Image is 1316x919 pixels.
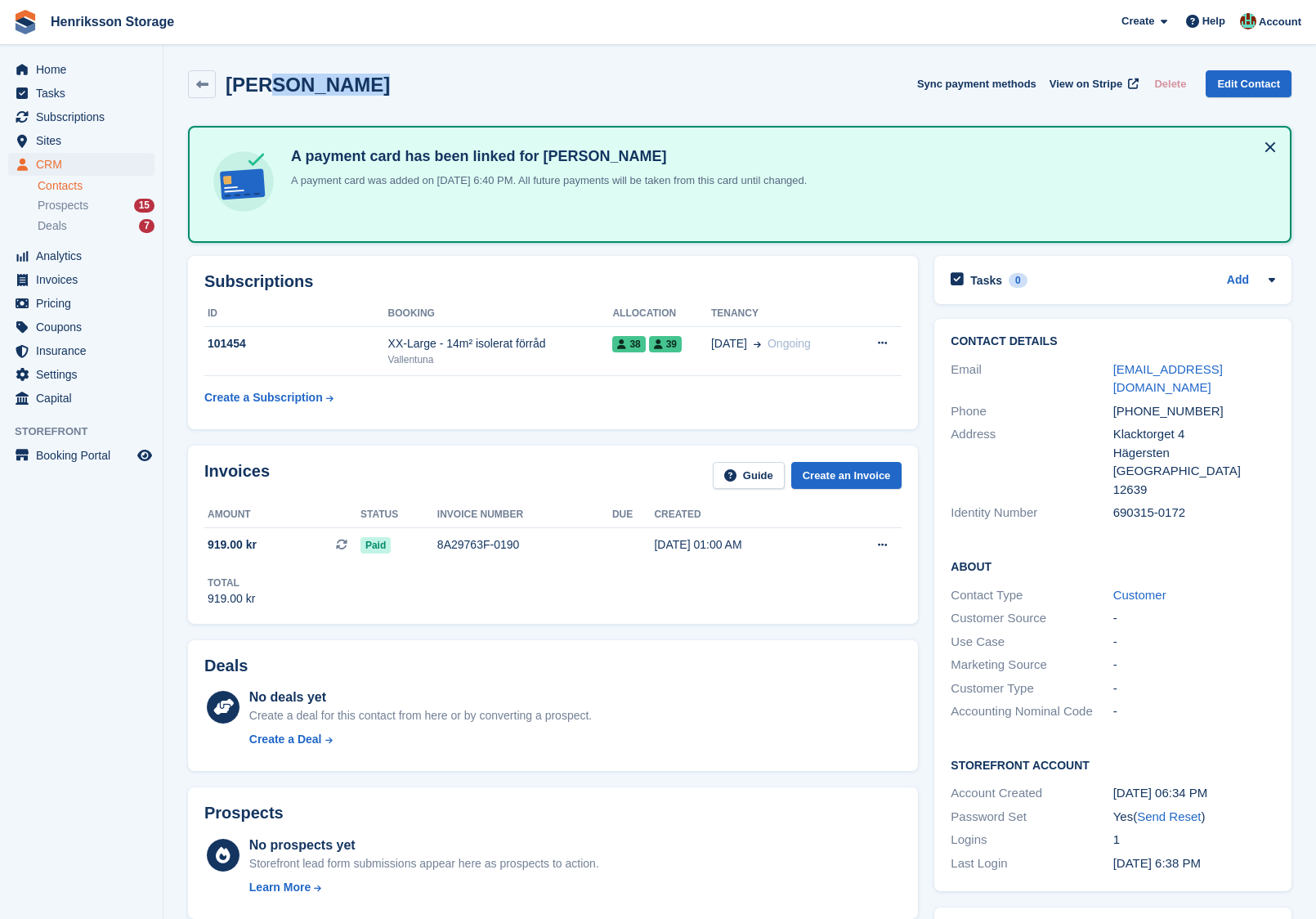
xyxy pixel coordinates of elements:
div: 690315-0172 [1113,504,1275,522]
p: A payment card was added on [DATE] 6:40 PM. All future payments will be taken from this card unti... [284,173,807,189]
h4: A payment card has been linked for [PERSON_NAME] [284,147,807,166]
th: ID [204,301,388,327]
div: [DATE] 06:34 PM [1113,784,1275,803]
span: Capital [36,387,134,410]
span: Subscriptions [36,105,134,128]
div: Yes [1113,808,1275,827]
th: Tenancy [711,301,853,327]
span: Deals [38,218,67,234]
a: Henriksson Storage [44,8,181,35]
div: Create a deal for this contact from here or by converting a prospect. [249,707,592,724]
th: Booking [388,301,613,327]
img: stora-icon-8386f47178a22dfd0bd8f6a31ec36ba5ce8667c1dd55bd0f319d3a0aa187defe.svg [13,10,38,34]
div: - [1113,656,1275,675]
span: 38 [612,336,645,352]
a: Customer [1113,588,1166,602]
div: Create a Deal [249,731,322,748]
div: Total [208,576,255,590]
span: Prospects [38,198,88,213]
a: menu [8,316,154,338]
span: Booking Portal [36,444,134,467]
span: Invoices [36,268,134,291]
div: Phone [951,402,1112,421]
span: Storefront [15,424,163,440]
div: 8A29763F-0190 [437,536,612,554]
div: 15 [134,199,154,213]
a: [EMAIL_ADDRESS][DOMAIN_NAME] [1113,362,1223,395]
a: menu [8,129,154,152]
div: [DATE] 01:00 AM [654,536,832,554]
a: menu [8,105,154,128]
a: menu [8,363,154,386]
button: Delete [1148,70,1193,97]
a: Create an Invoice [791,462,902,489]
button: Sync payment methods [917,70,1036,97]
span: 919.00 kr [208,536,257,554]
span: Analytics [36,244,134,267]
th: Invoice number [437,502,612,528]
h2: Subscriptions [204,272,902,291]
a: menu [8,58,154,81]
a: Learn More [249,879,599,896]
span: Tasks [36,82,134,105]
h2: About [951,558,1275,574]
div: Address [951,425,1112,499]
time: 2025-08-13 16:38:39 UTC [1113,856,1201,870]
div: Account Created [951,784,1112,803]
h2: Storefront Account [951,756,1275,773]
div: - [1113,679,1275,698]
a: menu [8,82,154,105]
a: menu [8,444,154,467]
a: Deals 7 [38,217,154,235]
div: Use Case [951,633,1112,652]
div: Klacktorget 4 [1113,425,1275,444]
a: Preview store [135,446,154,465]
div: Hägersten [1113,444,1275,463]
a: Guide [713,462,785,489]
th: Created [654,502,832,528]
a: Contacts [38,178,154,194]
a: Create a Deal [249,731,592,748]
span: CRM [36,153,134,176]
span: Create [1121,13,1154,29]
th: Amount [204,502,360,528]
div: 1 [1113,831,1275,850]
h2: Deals [204,657,248,675]
a: Prospects 15 [38,197,154,214]
span: Account [1259,14,1301,30]
th: Due [612,502,655,528]
div: Logins [951,831,1112,850]
div: [PHONE_NUMBER] [1113,402,1275,421]
h2: Tasks [970,273,1002,288]
div: 0 [1009,273,1027,288]
a: View on Stripe [1043,70,1142,97]
div: XX-Large - 14m² isolerat förråd [388,335,613,352]
div: Last Login [951,854,1112,873]
a: menu [8,153,154,176]
span: [DATE] [711,335,747,352]
div: Customer Type [951,679,1112,698]
div: Accounting Nominal Code [951,702,1112,721]
a: menu [8,268,154,291]
h2: Contact Details [951,335,1275,348]
a: Create a Subscription [204,383,333,413]
div: Marketing Source [951,656,1112,675]
a: Send Reset [1137,809,1201,823]
div: 7 [139,219,154,233]
span: Insurance [36,339,134,362]
span: Paid [360,537,391,554]
span: Coupons [36,316,134,338]
div: 919.00 kr [208,590,255,607]
span: Home [36,58,134,81]
div: Create a Subscription [204,389,323,406]
th: Allocation [612,301,710,327]
span: Pricing [36,292,134,315]
span: 39 [649,336,682,352]
h2: [PERSON_NAME] [226,74,390,96]
div: 12639 [1113,481,1275,500]
span: View on Stripe [1050,76,1122,92]
span: ( ) [1133,809,1205,823]
div: No prospects yet [249,836,599,855]
img: Isak Martinelle [1240,13,1256,29]
th: Status [360,502,437,528]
